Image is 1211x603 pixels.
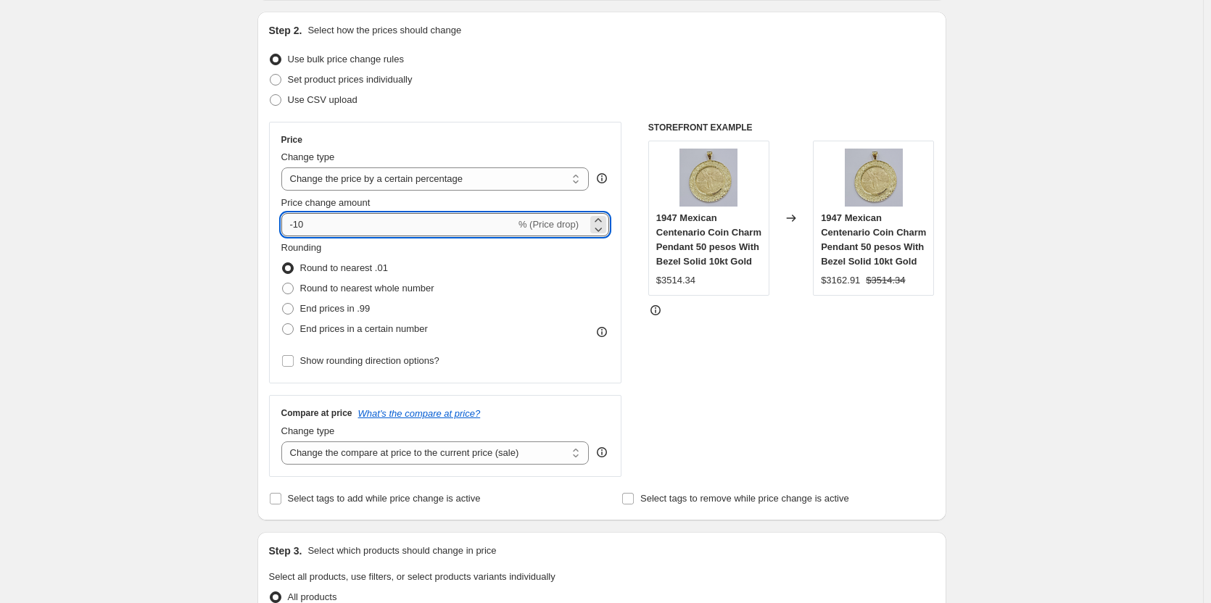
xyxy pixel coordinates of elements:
span: End prices in .99 [300,303,371,314]
h6: STOREFRONT EXAMPLE [648,122,935,133]
span: Use CSV upload [288,94,357,105]
span: Rounding [281,242,322,253]
span: 1947 Mexican Centenario Coin Charm Pendant 50 pesos With Bezel Solid 10kt Gold [821,212,926,267]
p: Select how the prices should change [307,23,461,38]
h3: Price [281,134,302,146]
button: What's the compare at price? [358,408,481,419]
span: All products [288,591,337,602]
div: help [595,171,609,186]
h2: Step 2. [269,23,302,38]
p: Select which products should change in price [307,544,496,558]
div: $3162.91 [821,273,860,288]
h2: Step 3. [269,544,302,558]
span: Change type [281,151,335,162]
img: 57_492b2ba9-02bf-4a2f-af0e-7c5012455d4a_80x.png [679,149,737,207]
span: Round to nearest whole number [300,283,434,294]
span: Select all products, use filters, or select products variants individually [269,571,555,582]
span: Select tags to remove while price change is active [640,493,849,504]
img: 57_492b2ba9-02bf-4a2f-af0e-7c5012455d4a_80x.png [845,149,903,207]
span: End prices in a certain number [300,323,428,334]
div: $3514.34 [656,273,695,288]
span: Select tags to add while price change is active [288,493,481,504]
span: 1947 Mexican Centenario Coin Charm Pendant 50 pesos With Bezel Solid 10kt Gold [656,212,761,267]
span: Set product prices individually [288,74,413,85]
h3: Compare at price [281,407,352,419]
span: % (Price drop) [518,219,579,230]
span: Price change amount [281,197,371,208]
span: Use bulk price change rules [288,54,404,65]
span: Show rounding direction options? [300,355,439,366]
div: help [595,445,609,459]
input: -15 [281,213,516,236]
strike: $3514.34 [866,273,905,288]
span: Change type [281,425,335,436]
span: Round to nearest .01 [300,262,388,273]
